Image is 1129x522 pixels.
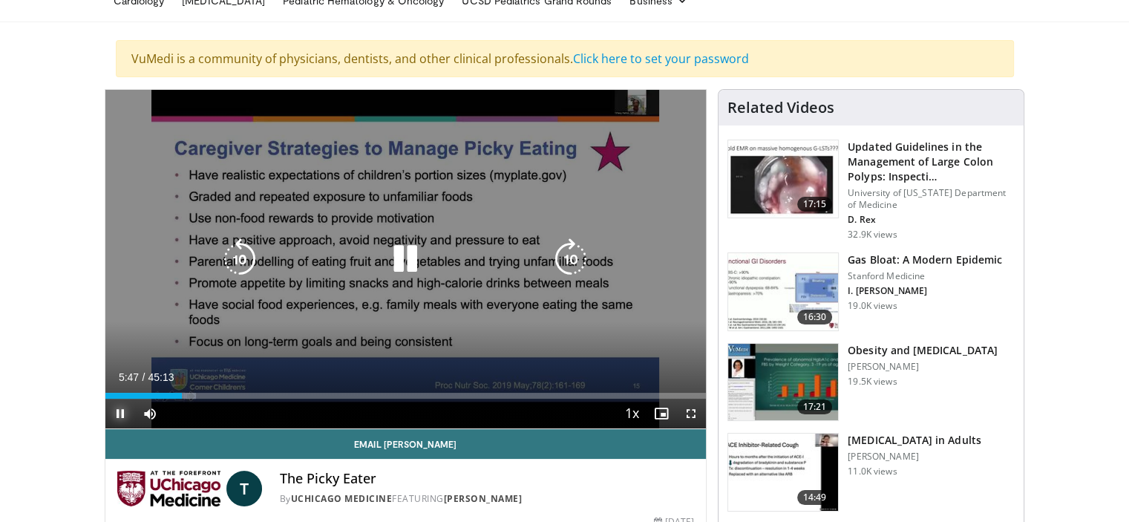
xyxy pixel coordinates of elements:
[797,197,833,212] span: 17:15
[105,429,707,459] a: Email [PERSON_NAME]
[728,344,838,421] img: 0df8ca06-75ef-4873-806f-abcb553c84b6.150x105_q85_crop-smart_upscale.jpg
[848,343,998,358] h3: Obesity and [MEDICAL_DATA]
[617,399,647,428] button: Playback Rate
[280,471,695,487] h4: The Picky Eater
[848,214,1015,226] p: D. Rex
[143,371,145,383] span: /
[727,343,1015,422] a: 17:21 Obesity and [MEDICAL_DATA] [PERSON_NAME] 19.5K views
[797,490,833,505] span: 14:49
[291,492,393,505] a: UChicago Medicine
[848,300,897,312] p: 19.0K views
[728,434,838,511] img: 11950cd4-d248-4755-8b98-ec337be04c84.150x105_q85_crop-smart_upscale.jpg
[728,253,838,330] img: 480ec31d-e3c1-475b-8289-0a0659db689a.150x105_q85_crop-smart_upscale.jpg
[727,433,1015,512] a: 14:49 [MEDICAL_DATA] in Adults [PERSON_NAME] 11.0K views
[848,466,897,477] p: 11.0K views
[797,399,833,414] span: 17:21
[848,376,897,388] p: 19.5K views
[848,451,981,463] p: [PERSON_NAME]
[728,140,838,218] img: dfcfcb0d-b871-4e1a-9f0c-9f64970f7dd8.150x105_q85_crop-smart_upscale.jpg
[117,471,220,506] img: UChicago Medicine
[848,187,1015,211] p: University of [US_STATE] Department of Medicine
[105,399,135,428] button: Pause
[848,140,1015,184] h3: Updated Guidelines in the Management of Large Colon Polyps: Inspecti…
[676,399,706,428] button: Fullscreen
[727,99,834,117] h4: Related Videos
[105,393,707,399] div: Progress Bar
[573,50,749,67] a: Click here to set your password
[848,229,897,241] p: 32.9K views
[848,361,998,373] p: [PERSON_NAME]
[444,492,523,505] a: [PERSON_NAME]
[727,252,1015,331] a: 16:30 Gas Bloat: A Modern Epidemic Stanford Medicine I. [PERSON_NAME] 19.0K views
[848,285,1002,297] p: I. [PERSON_NAME]
[848,270,1002,282] p: Stanford Medicine
[727,140,1015,241] a: 17:15 Updated Guidelines in the Management of Large Colon Polyps: Inspecti… University of [US_STA...
[226,471,262,506] a: T
[848,252,1002,267] h3: Gas Bloat: A Modern Epidemic
[848,433,981,448] h3: [MEDICAL_DATA] in Adults
[119,371,139,383] span: 5:47
[135,399,165,428] button: Mute
[280,492,695,506] div: By FEATURING
[116,40,1014,77] div: VuMedi is a community of physicians, dentists, and other clinical professionals.
[647,399,676,428] button: Enable picture-in-picture mode
[148,371,174,383] span: 45:13
[105,90,707,429] video-js: Video Player
[797,310,833,324] span: 16:30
